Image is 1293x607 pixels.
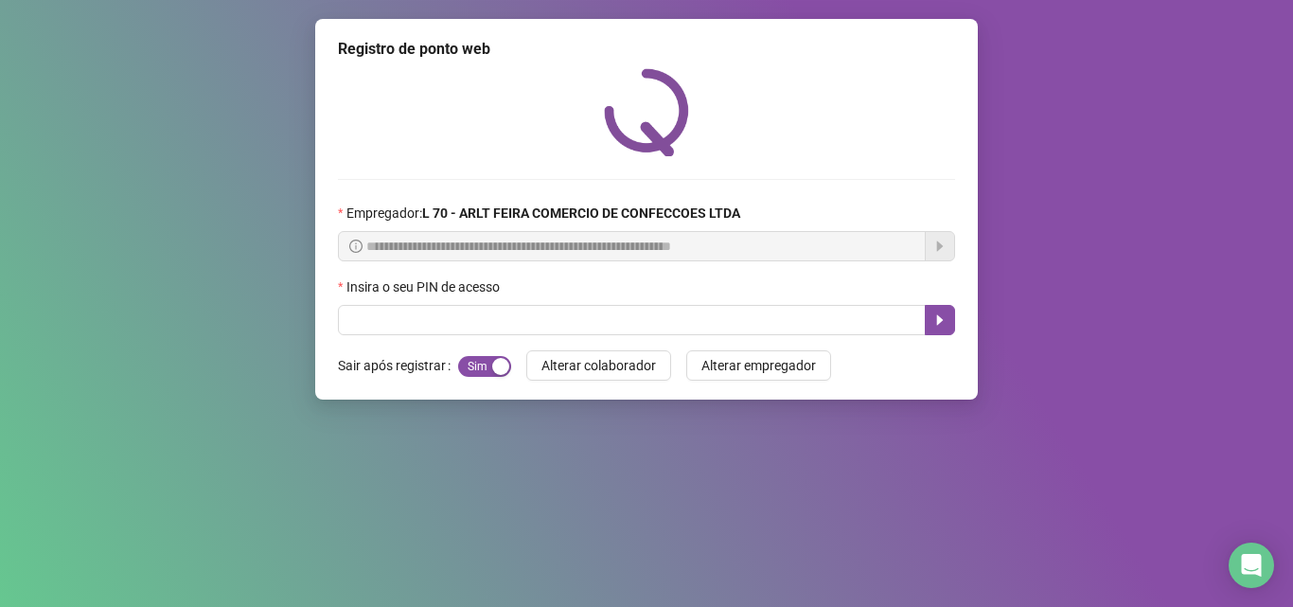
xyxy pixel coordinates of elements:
[338,350,458,381] label: Sair após registrar
[349,240,363,253] span: info-circle
[932,312,948,328] span: caret-right
[338,277,512,297] label: Insira o seu PIN de acesso
[701,355,816,376] span: Alterar empregador
[1229,543,1274,588] div: Open Intercom Messenger
[541,355,656,376] span: Alterar colaborador
[604,68,689,156] img: QRPoint
[346,203,740,223] span: Empregador :
[338,38,955,61] div: Registro de ponto web
[526,350,671,381] button: Alterar colaborador
[422,205,740,221] strong: L 70 - ARLT FEIRA COMERCIO DE CONFECCOES LTDA
[686,350,831,381] button: Alterar empregador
